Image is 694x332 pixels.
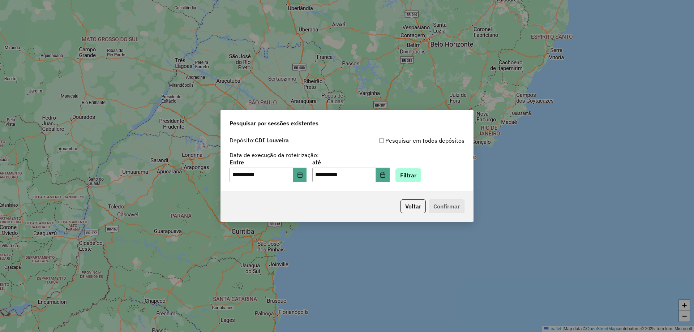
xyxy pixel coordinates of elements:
span: Pesquisar por sessões existentes [230,119,318,128]
label: até [312,158,389,167]
button: Voltar [400,199,426,213]
strong: CDI Louveira [255,137,289,144]
button: Choose Date [376,168,390,182]
button: Choose Date [293,168,307,182]
label: Depósito: [230,136,289,145]
label: Data de execução da roteirização: [230,151,319,159]
div: Pesquisar em todos depósitos [347,136,464,145]
label: Entre [230,158,307,167]
button: Filtrar [395,168,421,182]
